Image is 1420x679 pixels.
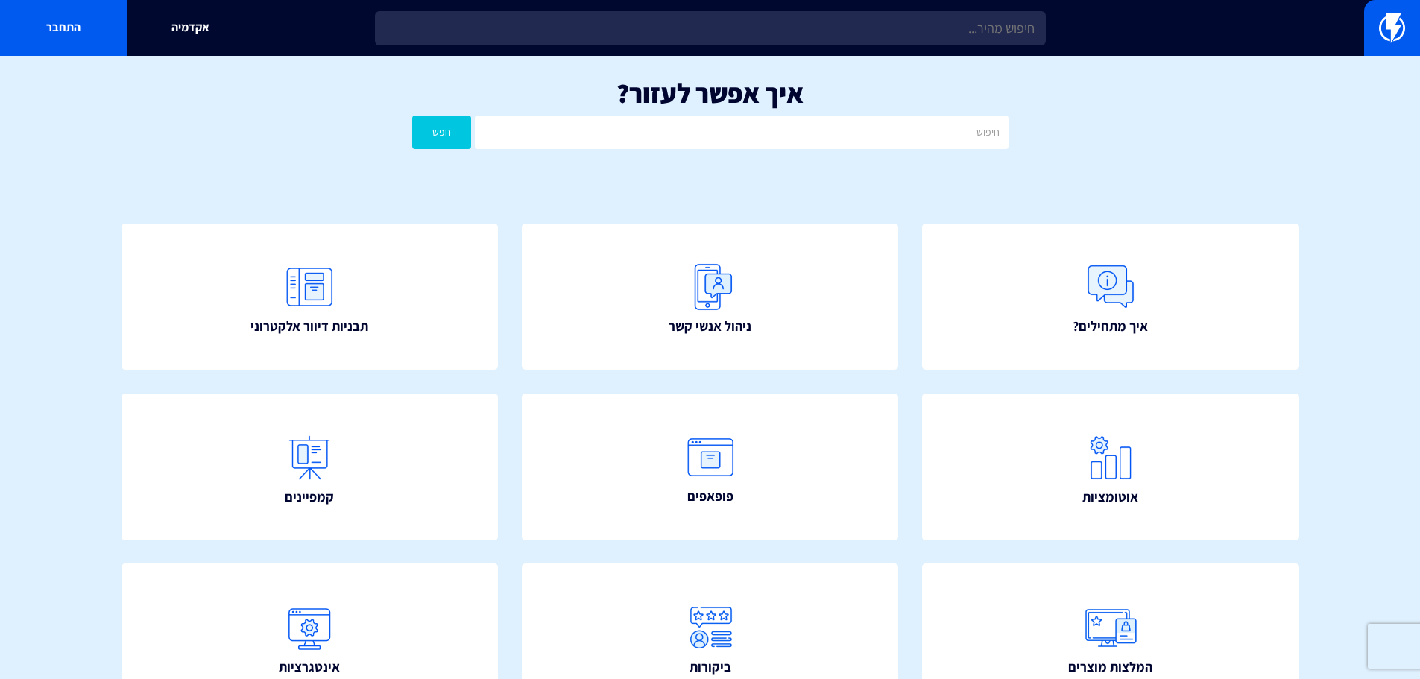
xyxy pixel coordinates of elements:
a: אוטומציות [922,394,1299,540]
span: אינטגרציות [279,657,340,677]
span: ניהול אנשי קשר [669,317,751,336]
span: ביקורות [690,657,731,677]
span: איך מתחילים? [1073,317,1148,336]
span: פופאפים [687,487,733,506]
input: חיפוש [475,116,1008,149]
span: תבניות דיוור אלקטרוני [250,317,368,336]
a: תבניות דיוור אלקטרוני [122,224,499,370]
span: קמפיינים [285,487,334,507]
a: פופאפים [522,394,899,540]
span: המלצות מוצרים [1068,657,1152,677]
h1: איך אפשר לעזור? [22,78,1398,108]
span: אוטומציות [1082,487,1138,507]
a: איך מתחילים? [922,224,1299,370]
a: קמפיינים [122,394,499,540]
button: חפש [412,116,472,149]
a: ניהול אנשי קשר [522,224,899,370]
input: חיפוש מהיר... [375,11,1046,45]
